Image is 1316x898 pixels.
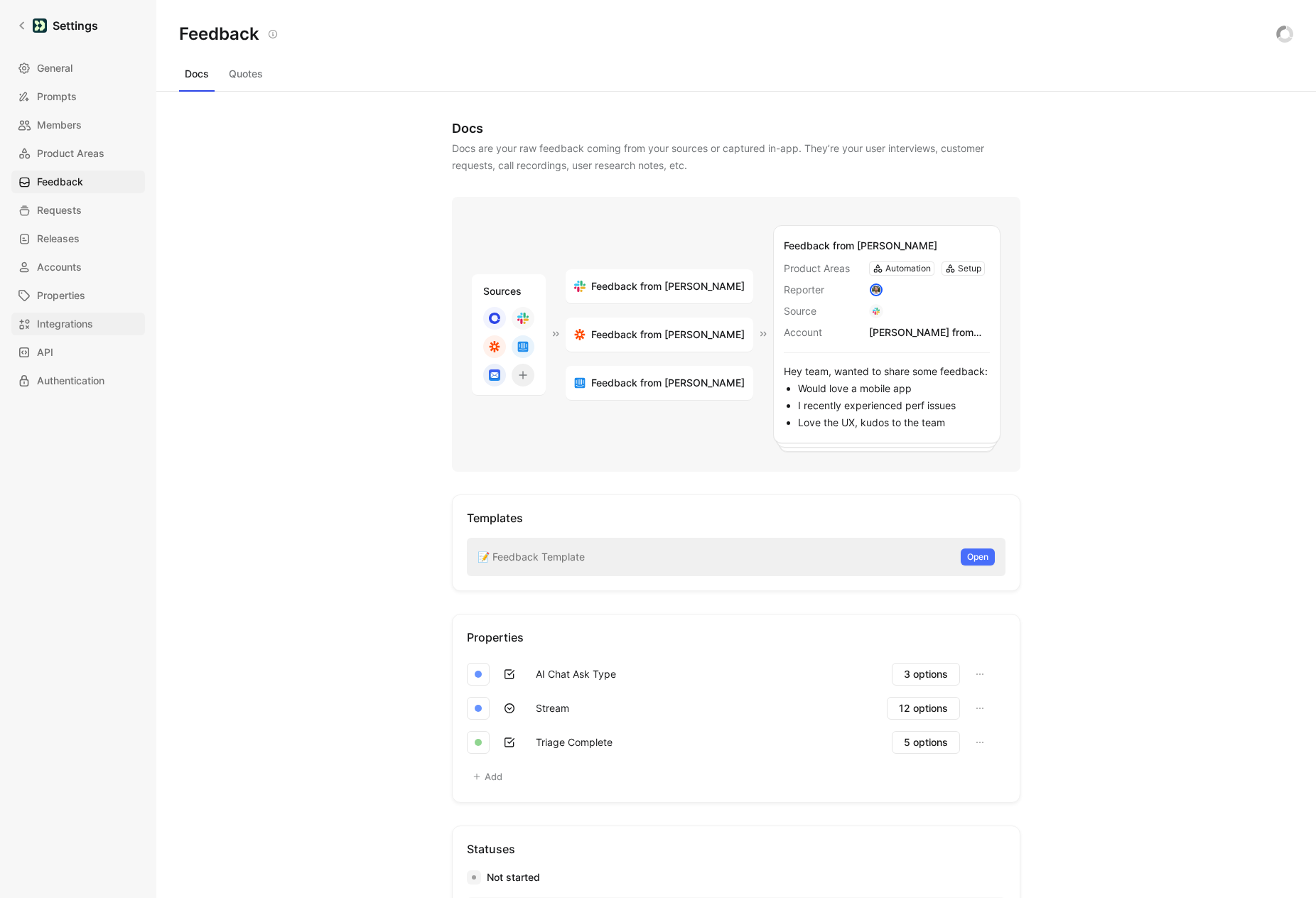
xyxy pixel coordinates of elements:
div: [PERSON_NAME] from [869,324,990,341]
h2: Feedback [179,23,259,45]
span: Prompts [37,88,77,105]
span: Accounts [37,259,82,276]
button: Stream [529,697,576,720]
div: Properties [467,629,1005,646]
button: Add [467,767,509,786]
a: Settings [11,11,104,40]
span: Feedback from [PERSON_NAME] [784,239,937,251]
a: Authentication [11,369,145,392]
a: Product Areas [11,142,145,165]
button: 12 options [887,697,960,720]
span: 3 options [904,666,948,683]
button: Triage Complete [529,731,619,754]
span: Product Areas [37,145,104,162]
button: AI Chat Ask Type [529,663,622,686]
span: Properties [37,287,85,304]
a: Accounts [11,256,145,278]
button: Quotes [223,63,269,85]
span: Releases [37,230,80,247]
a: Integrations [11,313,145,335]
img: avatar [871,285,881,295]
div: Docs are your raw feedback coming from your sources or captured in-app. They’re your user intervi... [452,140,1020,174]
a: Prompts [11,85,145,108]
span: 5 options [904,734,948,751]
li: Would love a mobile app [798,380,990,397]
a: API [11,341,145,364]
span: Authentication [37,372,104,389]
span: Reporter [784,281,863,298]
div: Statuses [467,840,1005,858]
h1: Settings [53,17,98,34]
div: Setup [958,261,981,276]
span: API [37,344,53,361]
span: Open [967,550,988,564]
div: Not started [467,869,1005,886]
span: Account [784,324,863,341]
a: Properties [11,284,145,307]
a: General [11,57,145,80]
li: I recently experienced perf issues [798,397,990,414]
span: Feedback from [PERSON_NAME] [591,326,745,343]
span: 12 options [899,700,948,717]
span: Feedback [37,173,83,190]
span: Product Areas [784,260,863,277]
span: Feedback from [PERSON_NAME] [591,278,745,295]
span: Sources [483,285,522,297]
span: Requests [37,202,82,219]
li: Love the UX, kudos to the team [798,414,990,431]
span: General [37,60,72,77]
a: Releases [11,227,145,250]
button: Docs [179,63,215,85]
span: Feedback from [PERSON_NAME] [591,374,745,391]
button: 5 options [892,731,960,754]
button: Open [961,548,995,566]
div: 📝 Feedback Template [467,538,1005,576]
div: Automation [885,261,931,276]
div: Templates [467,509,1005,526]
button: 3 options [892,663,960,686]
a: Requests [11,199,145,222]
span: Integrations [37,315,93,332]
a: Feedback [11,171,145,193]
span: Members [37,117,82,134]
a: Members [11,114,145,136]
div: Docs [452,120,1020,137]
div: Hey team, wanted to share some feedback: [784,352,990,431]
span: Source [784,303,863,320]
